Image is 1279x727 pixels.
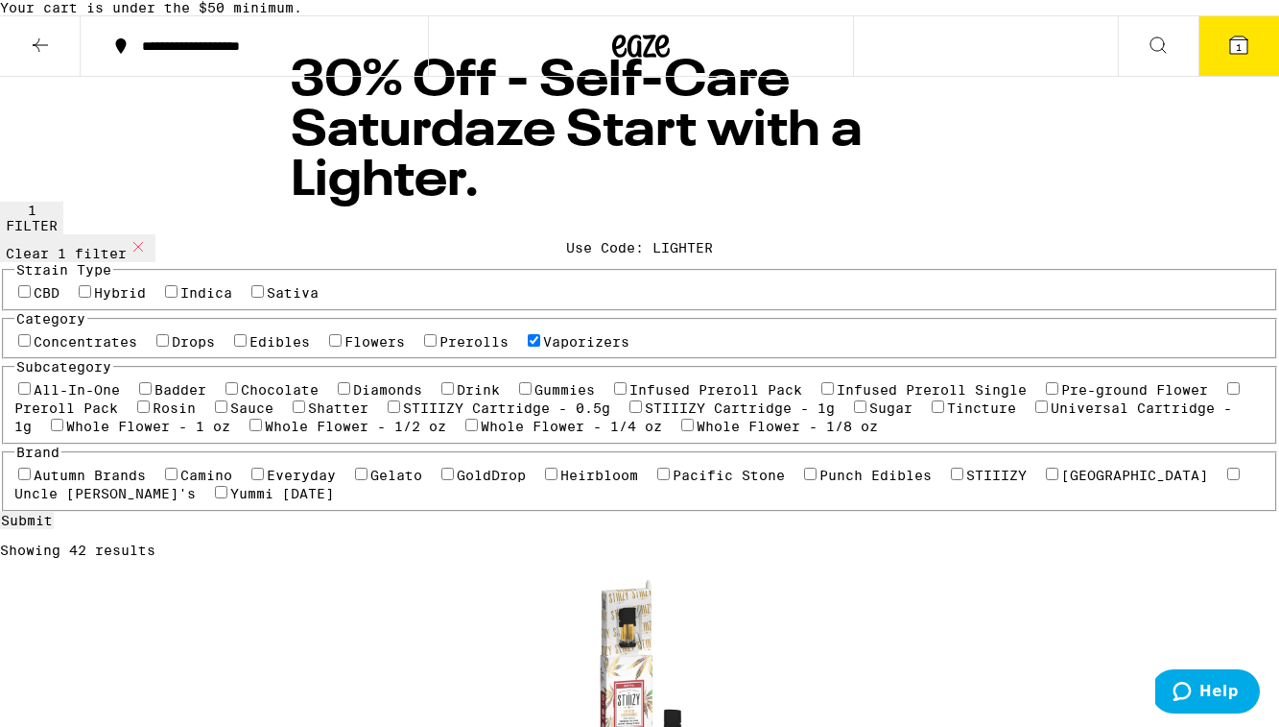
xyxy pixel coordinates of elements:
legend: Strain Type [14,262,113,278]
label: CBD [34,285,59,301]
legend: Brand [14,445,61,460]
label: Vaporizers [543,334,629,350]
label: Edibles [249,334,310,350]
label: Punch Edibles [819,468,932,483]
label: STIIIZY Cartridge - 0.5g [403,400,610,416]
label: Gelato [370,468,422,483]
label: Everyday [267,468,336,483]
h1: 30% Off - Self-Care Saturdaze Start with a Lighter. [291,57,989,206]
label: Hybrid [94,285,146,301]
legend: Category [14,311,87,327]
label: Pacific Stone [673,468,785,483]
label: Sugar [869,400,912,416]
label: Yummi [DATE] [230,486,334,501]
label: Whole Flower - 1/8 oz [697,419,878,434]
label: Autumn Brands [34,468,146,483]
label: Whole Flower - 1/4 oz [481,419,662,434]
label: Gummies [534,382,595,398]
label: Diamonds [353,382,422,398]
legend: Subcategory [14,359,113,375]
label: Uncle [PERSON_NAME]'s [14,486,196,501]
label: Tincture [947,400,1016,416]
div: Use Code: LIGHTER [566,240,713,255]
label: Concentrates [34,334,137,350]
label: Rosin [153,400,196,416]
button: 1 [1198,16,1279,76]
label: Preroll Pack [14,400,118,416]
label: Indica [180,285,232,301]
label: Flowers [344,334,405,350]
label: GoldDrop [457,468,526,483]
label: All-In-One [34,382,120,398]
label: Prerolls [439,334,509,350]
label: Sativa [267,285,319,301]
span: 1 [1236,41,1242,53]
label: Whole Flower - 1 oz [66,419,230,434]
iframe: Opens a widget where you can find more information [1155,669,1260,717]
label: Drink [457,382,500,398]
label: Shatter [308,400,368,416]
label: STIIIZY [966,468,1027,483]
label: Pre-ground Flower [1061,382,1208,398]
label: [GEOGRAPHIC_DATA] [1061,468,1208,483]
label: Infused Preroll Pack [629,382,802,398]
div: 1 [6,203,58,218]
label: Drops [172,334,215,350]
label: Chocolate [241,382,319,398]
label: STIIIZY Cartridge - 1g [645,400,835,416]
label: Whole Flower - 1/2 oz [265,419,446,434]
label: Infused Preroll Single [837,382,1027,398]
label: Sauce [230,400,273,416]
label: Heirbloom [560,468,638,483]
label: Camino [180,468,232,483]
label: Badder [154,382,206,398]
